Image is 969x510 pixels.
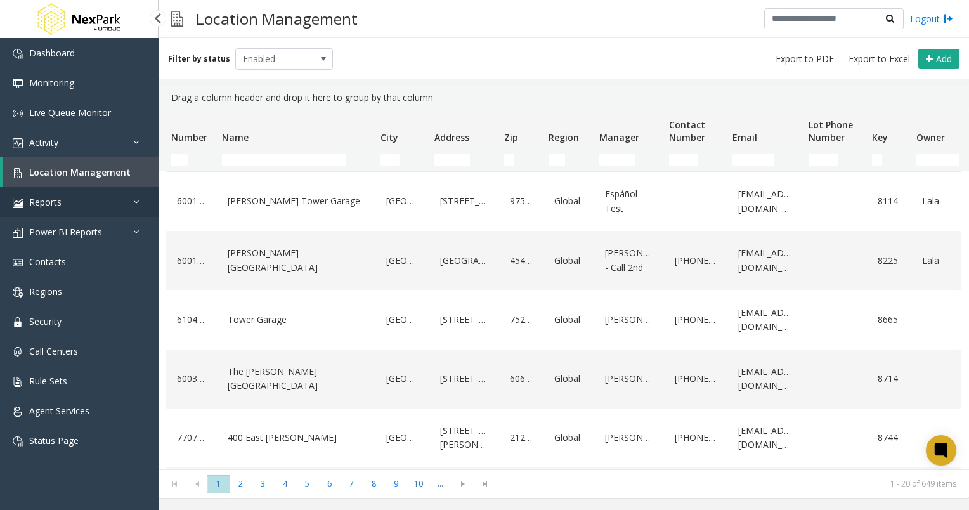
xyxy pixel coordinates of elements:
[13,168,23,178] img: 'icon'
[159,110,969,469] div: Data table
[341,475,363,492] span: Page 7
[735,243,796,278] a: [EMAIL_ADDRESS][DOMAIN_NAME]
[504,131,518,143] span: Zip
[551,369,587,389] a: Global
[217,148,375,171] td: Name Filter
[672,428,720,448] a: [PHONE_NUMBER]
[222,131,249,143] span: Name
[735,184,796,219] a: [EMAIL_ADDRESS][DOMAIN_NAME]
[875,191,904,211] a: 8114
[174,369,209,389] a: 600301
[407,475,429,492] span: Page 10
[29,136,58,148] span: Activity
[916,131,945,143] span: Owner
[875,310,904,330] a: 8665
[29,435,79,447] span: Status Page
[383,251,422,271] a: [GEOGRAPHIC_DATA]
[13,287,23,297] img: 'icon'
[171,131,207,143] span: Number
[13,79,23,89] img: 'icon'
[13,347,23,357] img: 'icon'
[599,131,639,143] span: Manager
[735,362,796,396] a: [EMAIL_ADDRESS][DOMAIN_NAME]
[13,108,23,119] img: 'icon'
[224,362,368,396] a: The [PERSON_NAME][GEOGRAPHIC_DATA]
[13,407,23,417] img: 'icon'
[224,243,368,278] a: [PERSON_NAME][GEOGRAPHIC_DATA]
[504,478,956,489] kendo-pager-info: 1 - 20 of 649 items
[29,47,75,59] span: Dashboard
[732,154,774,166] input: Email Filter
[549,131,579,143] span: Region
[429,475,452,492] span: Page 11
[29,196,62,208] span: Reports
[875,251,904,271] a: 8225
[13,228,23,238] img: 'icon'
[13,138,23,148] img: 'icon'
[13,436,23,447] img: 'icon'
[602,243,656,278] a: [PERSON_NAME] - Call 2nd
[504,154,514,166] input: Zip Filter
[383,191,422,211] a: [GEOGRAPHIC_DATA]
[872,154,882,166] input: Key Filter
[454,479,471,489] span: Go to the next page
[429,148,499,171] td: Address Filter
[166,86,961,110] div: Drag a column header and drop it here to group by that column
[875,369,904,389] a: 8714
[29,285,62,297] span: Regions
[13,317,23,327] img: 'icon'
[936,53,952,65] span: Add
[499,148,543,171] td: Zip Filter
[594,148,664,171] td: Manager Filter
[383,369,422,389] a: [GEOGRAPHIC_DATA]
[551,191,587,211] a: Global
[549,154,565,166] input: Region Filter
[672,310,720,330] a: [PHONE_NUMBER]
[230,475,252,492] span: Page 2
[166,148,217,171] td: Number Filter
[843,50,915,68] button: Export to Excel
[672,369,720,389] a: [PHONE_NUMBER]
[224,191,368,211] a: [PERSON_NAME] Tower Garage
[599,154,635,166] input: Manager Filter
[174,251,209,271] a: 600128
[910,12,953,25] a: Logout
[551,251,587,271] a: Global
[274,475,296,492] span: Page 4
[437,251,491,271] a: [GEOGRAPHIC_DATA]
[732,131,757,143] span: Email
[318,475,341,492] span: Page 6
[13,258,23,268] img: 'icon'
[809,154,838,166] input: Lot Phone Number Filter
[29,375,67,387] span: Rule Sets
[380,131,398,143] span: City
[29,77,74,89] span: Monitoring
[507,369,536,389] a: 60654
[776,53,834,65] span: Export to PDF
[168,53,230,65] label: Filter by status
[252,475,274,492] span: Page 3
[380,154,400,166] input: City Filter
[171,3,183,34] img: pageIcon
[174,428,209,448] a: 770709
[727,148,803,171] td: Email Filter
[385,475,407,492] span: Page 9
[13,198,23,208] img: 'icon'
[672,251,720,271] a: [PHONE_NUMBER]
[190,3,364,34] h3: Location Management
[3,157,159,187] a: Location Management
[375,148,429,171] td: City Filter
[434,131,469,143] span: Address
[222,154,346,166] input: Name Filter
[507,310,536,330] a: 75202
[236,49,313,69] span: Enabled
[474,475,496,493] span: Go to the last page
[437,421,491,455] a: [STREET_ADDRESS][PERSON_NAME]
[735,421,796,455] a: [EMAIL_ADDRESS][DOMAIN_NAME]
[803,148,867,171] td: Lot Phone Number Filter
[29,315,62,327] span: Security
[224,310,368,330] a: Tower Garage
[296,475,318,492] span: Page 5
[507,251,536,271] a: 454321
[602,369,656,389] a: [PERSON_NAME]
